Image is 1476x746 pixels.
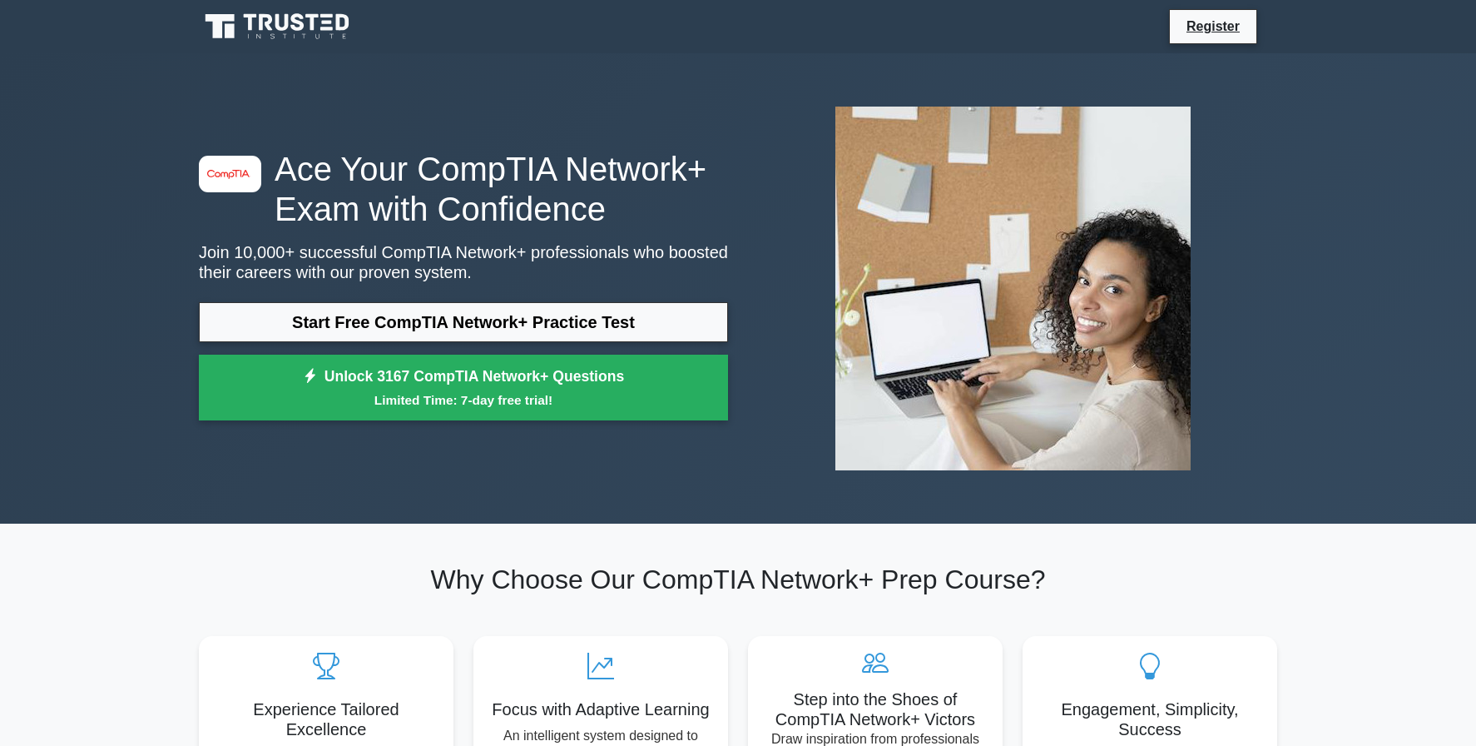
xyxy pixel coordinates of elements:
[199,564,1277,595] h2: Why Choose Our CompTIA Network+ Prep Course?
[1036,699,1264,739] h5: Engagement, Simplicity, Success
[212,699,440,739] h5: Experience Tailored Excellence
[199,302,728,342] a: Start Free CompTIA Network+ Practice Test
[220,390,707,410] small: Limited Time: 7-day free trial!
[1176,16,1250,37] a: Register
[487,699,715,719] h5: Focus with Adaptive Learning
[199,355,728,421] a: Unlock 3167 CompTIA Network+ QuestionsLimited Time: 7-day free trial!
[761,689,989,729] h5: Step into the Shoes of CompTIA Network+ Victors
[199,149,728,229] h1: Ace Your CompTIA Network+ Exam with Confidence
[199,242,728,282] p: Join 10,000+ successful CompTIA Network+ professionals who boosted their careers with our proven ...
